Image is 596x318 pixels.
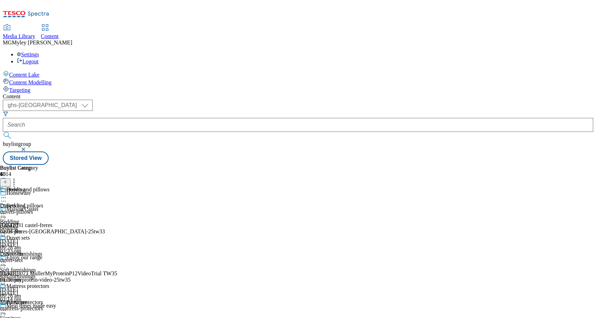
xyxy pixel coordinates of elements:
[3,141,31,147] span: buylistgroup
[3,86,593,93] a: Targeting
[41,33,59,39] span: Content
[12,40,72,45] span: Myley [PERSON_NAME]
[3,118,593,132] input: Search
[3,25,35,40] a: Media Library
[6,186,50,193] div: Duvets and pillows
[6,283,49,289] div: Mattress protectors
[6,303,56,309] div: Meal times made easy
[3,93,593,100] div: Content
[3,33,35,39] span: Media Library
[3,151,49,165] button: Stored View
[6,235,30,241] div: Duvet sets
[17,58,38,64] a: Logout
[41,25,59,40] a: Content
[3,78,593,86] a: Content Modelling
[3,70,593,78] a: Content Lake
[9,87,30,93] span: Targeting
[3,111,8,116] svg: Search Filters
[9,72,40,78] span: Content Lake
[9,79,51,85] span: Content Modelling
[3,40,12,45] span: MG
[17,51,39,57] a: Settings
